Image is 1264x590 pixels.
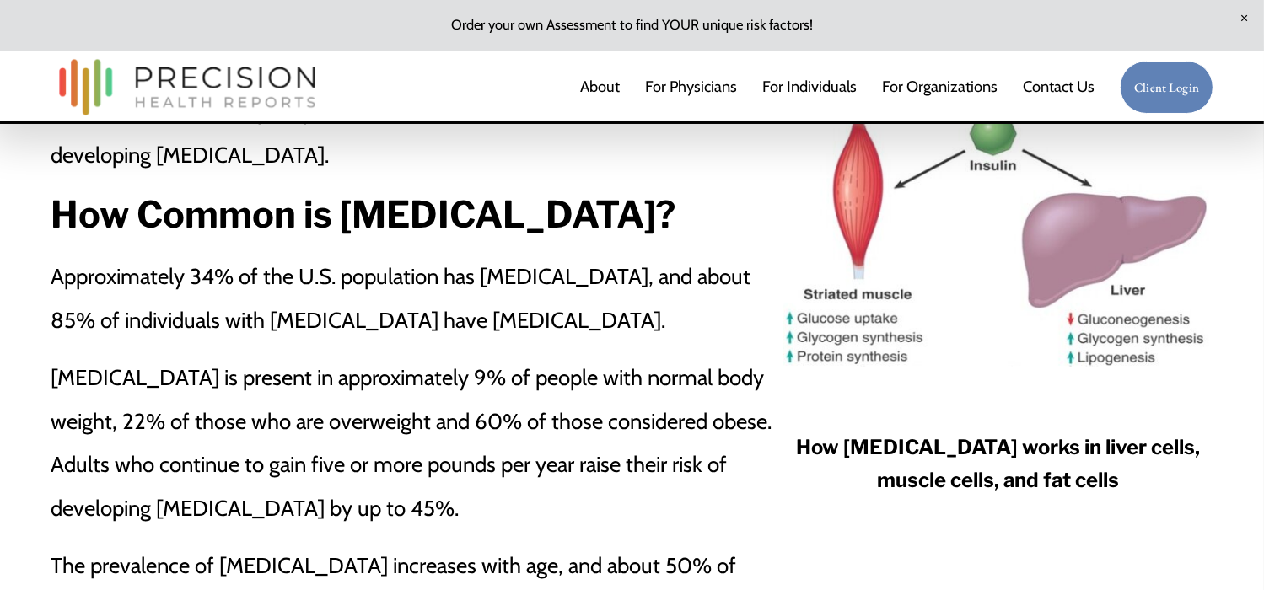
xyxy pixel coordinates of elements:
[51,356,774,530] p: [MEDICAL_DATA] is present in approximately 9% of people with normal body weight, 22% of those who...
[882,72,998,103] span: For Organizations
[1180,509,1264,590] iframe: Chat Widget
[645,70,737,104] a: For Physicians
[762,70,857,104] a: For Individuals
[51,255,774,342] p: Approximately 34% of the U.S. population has [MEDICAL_DATA], and about 85% of individuals with [M...
[51,192,675,237] strong: How Common is [MEDICAL_DATA]?
[1120,61,1213,114] a: Client Login
[796,435,1204,492] strong: How [MEDICAL_DATA] works in liver cells, muscle cells, and fat cells
[1023,70,1095,104] a: Contact Us
[51,51,324,123] img: Precision Health Reports
[882,70,998,104] a: folder dropdown
[580,70,620,104] a: About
